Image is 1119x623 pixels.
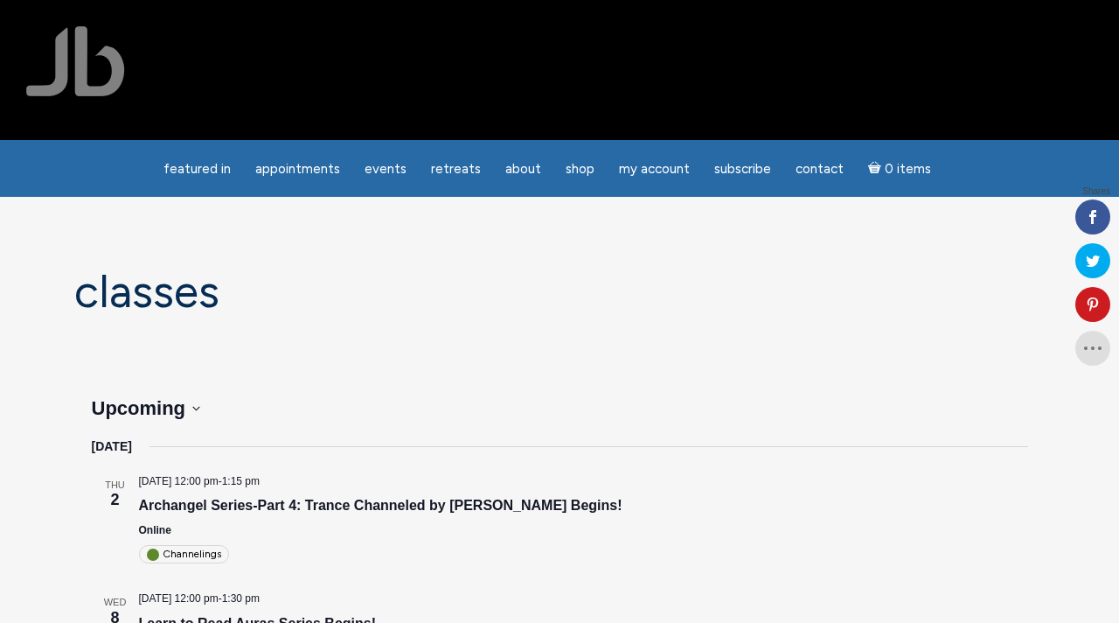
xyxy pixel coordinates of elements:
[92,394,201,423] button: Upcoming
[139,498,622,514] a: Archangel Series-Part 4: Trance Channeled by [PERSON_NAME] Begins!
[420,152,491,186] a: Retreats
[704,152,782,186] a: Subscribe
[714,161,771,177] span: Subscribe
[354,152,417,186] a: Events
[139,524,171,536] span: Online
[785,152,854,186] a: Contact
[222,475,260,487] span: 1:15 pm
[74,267,1045,317] h1: Classes
[365,161,407,177] span: Events
[858,150,942,186] a: Cart0 items
[555,152,605,186] a: Shop
[26,26,125,96] img: Jamie Butler. The Everyday Medium
[139,475,219,487] span: [DATE] 12:00 pm
[92,478,139,493] span: Thu
[431,161,481,177] span: Retreats
[868,161,885,177] i: Cart
[796,161,844,177] span: Contact
[92,397,186,419] span: Upcoming
[139,592,261,605] time: -
[163,161,231,177] span: featured in
[139,545,229,563] div: Channelings
[505,161,541,177] span: About
[608,152,700,186] a: My Account
[619,161,690,177] span: My Account
[92,437,132,457] time: [DATE]
[139,592,219,605] span: [DATE] 12:00 pm
[92,488,139,512] span: 2
[245,152,351,186] a: Appointments
[139,475,261,487] time: -
[92,595,139,610] span: Wed
[566,161,594,177] span: Shop
[1082,187,1110,196] span: Shares
[495,152,552,186] a: About
[255,161,340,177] span: Appointments
[885,163,931,176] span: 0 items
[222,592,260,605] span: 1:30 pm
[153,152,241,186] a: featured in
